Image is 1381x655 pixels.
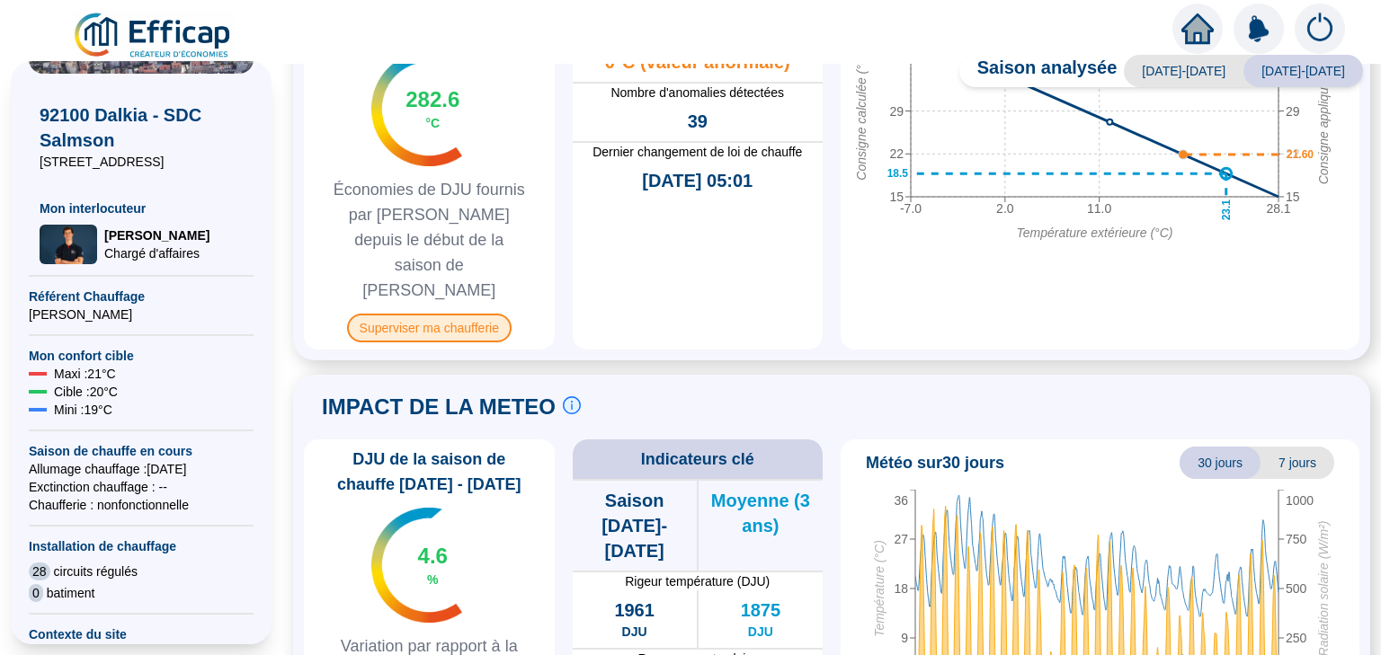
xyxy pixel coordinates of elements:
tspan: 15 [889,190,904,204]
tspan: 18 [894,581,908,596]
tspan: 2.0 [996,201,1014,216]
span: Moyenne (3 ans) [699,488,823,538]
img: indicateur températures [371,508,462,623]
span: Chaufferie : non fonctionnelle [29,496,254,514]
tspan: 36 [894,493,908,508]
span: [DATE] 05:01 [642,168,753,193]
span: DJU [622,623,647,641]
tspan: 29 [1286,104,1300,119]
span: [STREET_ADDRESS] [40,153,243,171]
span: Dernier changement de loi de chauffe [573,143,824,161]
tspan: Température (°C) [872,540,887,637]
span: Indicateurs clé [641,447,754,472]
span: Superviser ma chaufferie [347,314,512,342]
span: 0 [29,584,43,602]
span: 1961 [614,597,655,623]
tspan: 22 [889,147,904,162]
tspan: Température extérieure (°C) [1017,226,1173,240]
span: Chargé d'affaires [104,244,209,262]
span: Référent Chauffage [29,288,254,305]
span: DJU de la saison de chauffe [DATE] - [DATE] [311,447,548,497]
img: efficap energie logo [72,11,235,61]
span: Saison de chauffe en cours [29,442,254,460]
tspan: 11.0 [1087,201,1111,216]
span: % [427,571,438,589]
span: [PERSON_NAME] [29,305,254,323]
text: 18.5 [887,168,909,181]
span: info-circle [563,396,581,414]
tspan: -7.0 [900,201,922,216]
tspan: Consigne calculée (°C) [854,52,869,181]
span: batiment [47,584,95,602]
span: 7 jours [1261,447,1334,479]
span: Saison analysée [959,55,1118,87]
tspan: 500 [1286,581,1307,596]
span: Rigeur température (DJU) [573,572,824,590]
span: 282.6 [405,85,459,114]
span: Mini : 19 °C [54,401,112,419]
span: Saison [DATE]-[DATE] [573,488,697,563]
span: 39 [688,109,708,134]
span: 30 jours [1180,447,1261,479]
span: circuits régulés [54,562,138,580]
span: Mon confort cible [29,347,254,365]
tspan: 29 [889,104,904,119]
span: 4.6 [418,542,448,571]
span: Installation de chauffage [29,537,254,555]
span: Mon interlocuteur [40,199,243,217]
span: Économies de DJU fournis par [PERSON_NAME] depuis le début de la saison de [PERSON_NAME] [311,177,548,303]
span: Allumage chauffage : [DATE] [29,460,254,478]
tspan: Consigne appliquée (°C) [1316,48,1331,185]
tspan: 750 [1286,532,1307,546]
img: Chargé d'affaires [40,225,97,263]
tspan: 250 [1286,631,1307,645]
span: Exctinction chauffage : -- [29,478,254,496]
img: indicateur températures [371,51,462,166]
text: 23.1 [1220,199,1233,221]
img: alerts [1295,4,1345,54]
tspan: 27 [894,532,908,546]
span: IMPACT DE LA METEO [322,393,556,421]
img: alerts [1234,4,1284,54]
tspan: 28.1 [1266,201,1290,216]
tspan: 15 [1286,190,1300,204]
text: 21.60 [1287,148,1314,161]
span: 28 [29,562,50,580]
span: DJU [748,623,773,641]
span: home [1181,13,1214,45]
span: 1875 [741,597,781,623]
span: [DATE]-[DATE] [1124,55,1243,87]
span: [DATE]-[DATE] [1243,55,1363,87]
tspan: 9 [901,631,908,645]
span: °C [425,114,440,132]
span: Contexte du site [29,625,254,643]
span: Cible : 20 °C [54,383,118,401]
span: Météo sur 30 jours [866,450,1004,475]
span: Maxi : 21 °C [54,365,116,383]
span: 92100 Dalkia - SDC Salmson [40,102,243,153]
span: [PERSON_NAME] [104,226,209,244]
tspan: 1000 [1286,493,1314,508]
span: Nombre d'anomalies détectées [573,84,824,102]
